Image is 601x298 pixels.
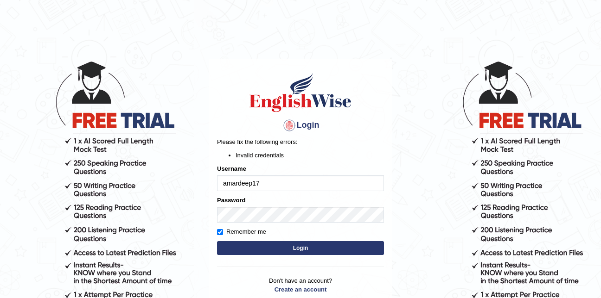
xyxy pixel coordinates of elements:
[217,229,223,235] input: Remember me
[236,151,384,160] li: Invalid credentials
[217,227,266,236] label: Remember me
[217,137,384,146] p: Please fix the following errors:
[248,72,353,113] img: Logo of English Wise sign in for intelligent practice with AI
[217,241,384,255] button: Login
[217,196,245,205] label: Password
[217,164,246,173] label: Username
[217,285,384,294] a: Create an account
[217,118,384,133] h4: Login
